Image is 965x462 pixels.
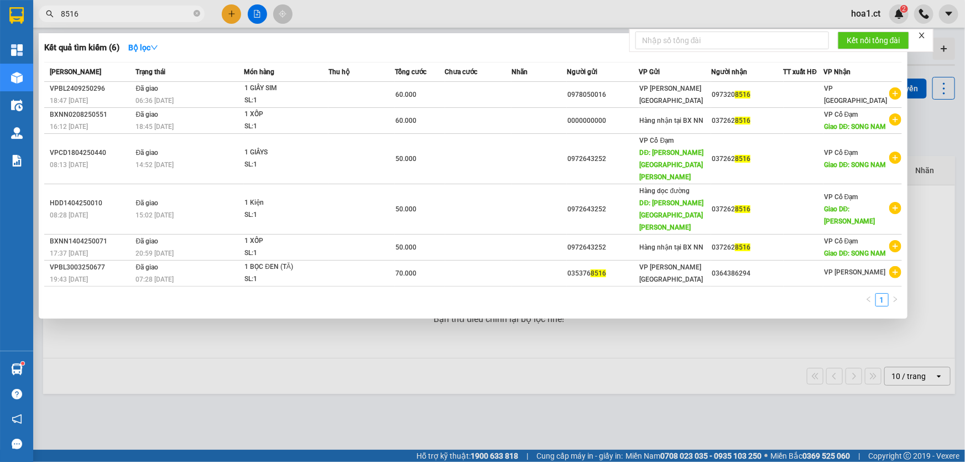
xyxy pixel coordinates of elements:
[862,293,875,307] button: left
[12,439,22,449] span: message
[50,236,133,247] div: BXNN1404250071
[567,268,638,279] div: 035376
[11,364,23,375] img: warehouse-icon
[567,68,597,76] span: Người gửi
[847,34,900,46] span: Kết nối tổng đài
[244,273,327,285] div: SL: 1
[640,137,674,144] span: VP Cổ Đạm
[712,153,783,165] div: 037262
[395,243,416,251] span: 50.000
[136,68,166,76] span: Trạng thái
[889,293,902,307] button: right
[889,293,902,307] li: Next Page
[824,193,858,201] span: VP Cổ Đạm
[136,250,174,257] span: 20:59 [DATE]
[889,113,901,126] span: plus-circle
[712,268,783,279] div: 0364386294
[823,68,851,76] span: VP Nhận
[136,85,159,92] span: Đã giao
[875,293,889,307] li: 1
[567,89,638,101] div: 0978050016
[889,240,901,252] span: plus-circle
[567,115,638,127] div: 0000000000
[50,97,88,105] span: 18:47 [DATE]
[824,250,886,257] span: Giao DĐ: SONG NAM
[50,276,88,283] span: 19:43 [DATE]
[50,147,133,159] div: VPCD1804250440
[862,293,875,307] li: Previous Page
[640,199,704,231] span: DĐ: [PERSON_NAME][GEOGRAPHIC_DATA][PERSON_NAME]
[892,296,899,303] span: right
[244,261,327,273] div: 1 BỌC ĐEN (TĂ)
[640,117,704,124] span: Hàng nhận tại BX NN
[136,111,159,118] span: Đã giao
[11,127,23,139] img: warehouse-icon
[128,43,158,52] strong: Bộ lọc
[50,109,133,121] div: BXNN0208250551
[244,247,327,259] div: SL: 1
[244,108,327,121] div: 1 XỐP
[328,68,350,76] span: Thu hộ
[838,32,909,49] button: Kết nối tổng đài
[640,85,703,105] span: VP [PERSON_NAME][GEOGRAPHIC_DATA]
[889,266,901,278] span: plus-circle
[136,161,174,169] span: 14:52 [DATE]
[889,202,901,214] span: plus-circle
[712,89,783,101] div: 097320
[50,161,88,169] span: 08:13 [DATE]
[712,115,783,127] div: 037262
[136,211,174,219] span: 15:02 [DATE]
[244,82,327,95] div: 1 GIẤY SIM
[640,187,690,195] span: Hàng dọc đường
[136,199,159,207] span: Đã giao
[640,243,704,251] span: Hàng nhận tại BX NN
[395,205,416,213] span: 50.000
[735,155,750,163] span: 8516
[889,152,901,164] span: plus-circle
[50,123,88,131] span: 16:12 [DATE]
[567,153,638,165] div: 0972643252
[395,269,416,277] span: 70.000
[44,42,119,54] h3: Kết quả tìm kiếm ( 6 )
[11,155,23,167] img: solution-icon
[11,44,23,56] img: dashboard-icon
[824,237,858,245] span: VP Cổ Đạm
[712,242,783,253] div: 037262
[50,198,133,209] div: HDD1404250010
[136,237,159,245] span: Đã giao
[876,294,888,306] a: 1
[395,91,416,98] span: 60.000
[640,263,703,283] span: VP [PERSON_NAME][GEOGRAPHIC_DATA]
[567,242,638,253] div: 0972643252
[395,155,416,163] span: 50.000
[244,95,327,107] div: SL: 1
[150,44,158,51] span: down
[50,83,133,95] div: VPBL2409250296
[244,209,327,221] div: SL: 1
[639,68,660,76] span: VP Gửi
[395,68,426,76] span: Tổng cước
[244,235,327,247] div: 1 XỐP
[46,10,54,18] span: search
[824,205,875,225] span: Giao DĐ: [PERSON_NAME]
[244,147,327,159] div: 1 GIÂYS
[635,32,829,49] input: Nhập số tổng đài
[244,121,327,133] div: SL: 1
[194,10,200,17] span: close-circle
[711,68,747,76] span: Người nhận
[735,117,750,124] span: 8516
[12,389,22,399] span: question-circle
[50,250,88,257] span: 17:37 [DATE]
[395,117,416,124] span: 60.000
[244,68,274,76] span: Món hàng
[50,68,101,76] span: [PERSON_NAME]
[640,149,704,181] span: DĐ: [PERSON_NAME][GEOGRAPHIC_DATA][PERSON_NAME]
[11,100,23,111] img: warehouse-icon
[824,149,858,157] span: VP Cổ Đạm
[50,262,133,273] div: VPBL3003250677
[9,7,24,24] img: logo-vxr
[21,362,24,365] sup: 1
[50,211,88,219] span: 08:28 [DATE]
[119,39,167,56] button: Bộ lọcdown
[824,161,886,169] span: Giao DĐ: SONG NAM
